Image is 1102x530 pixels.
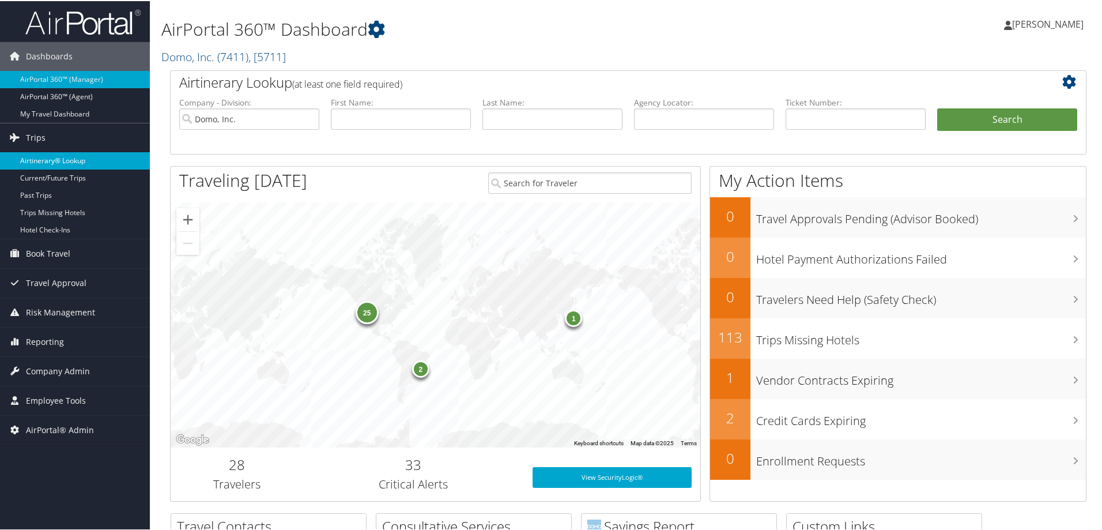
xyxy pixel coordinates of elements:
label: Company - Division: [179,96,319,107]
h3: Travelers [179,475,295,491]
label: First Name: [331,96,471,107]
h2: 0 [710,286,750,306]
button: Search [937,107,1077,130]
h2: 2 [710,407,750,427]
span: (at least one field required) [292,77,402,89]
h3: Enrollment Requests [756,446,1086,468]
span: Trips [26,122,46,151]
h2: Airtinerary Lookup [179,72,1001,91]
label: Last Name: [482,96,622,107]
h3: Vendor Contracts Expiring [756,366,1086,388]
a: 0Travelers Need Help (Safety Check) [710,277,1086,317]
span: Employee Tools [26,385,86,414]
img: airportal-logo.png [25,7,141,35]
h2: 1 [710,367,750,386]
span: Risk Management [26,297,95,326]
div: 2 [412,359,429,377]
a: [PERSON_NAME] [1004,6,1095,40]
button: Zoom out [176,231,199,254]
span: ( 7411 ) [217,48,248,63]
span: AirPortal® Admin [26,415,94,443]
h3: Critical Alerts [312,475,515,491]
h2: 0 [710,205,750,225]
h3: Hotel Payment Authorizations Failed [756,245,1086,266]
h1: My Action Items [710,167,1086,191]
a: 0Hotel Payment Authorizations Failed [710,236,1086,277]
a: 113Trips Missing Hotels [710,317,1086,358]
a: Domo, Inc. [161,48,286,63]
h1: Traveling [DATE] [179,167,307,191]
span: Book Travel [26,238,70,267]
input: Search for Traveler [488,171,692,193]
h2: 33 [312,454,515,473]
a: Open this area in Google Maps (opens a new window) [173,431,212,446]
button: Keyboard shortcuts [574,438,624,446]
span: Travel Approval [26,268,86,296]
span: [PERSON_NAME] [1012,17,1084,29]
label: Ticket Number: [786,96,926,107]
span: , [ 5711 ] [248,48,286,63]
h2: 0 [710,448,750,467]
h3: Trips Missing Hotels [756,325,1086,347]
span: Company Admin [26,356,90,385]
h2: 0 [710,246,750,265]
h3: Credit Cards Expiring [756,406,1086,428]
h3: Travelers Need Help (Safety Check) [756,285,1086,307]
h2: 113 [710,326,750,346]
a: 0Travel Approvals Pending (Advisor Booked) [710,196,1086,236]
div: 1 [565,308,582,325]
h1: AirPortal 360™ Dashboard [161,16,784,40]
a: Terms (opens in new tab) [681,439,697,445]
a: View SecurityLogic® [533,466,692,487]
h3: Travel Approvals Pending (Advisor Booked) [756,204,1086,226]
h2: 28 [179,454,295,473]
div: 25 [355,300,378,323]
a: 0Enrollment Requests [710,438,1086,479]
button: Zoom in [176,207,199,230]
a: 1Vendor Contracts Expiring [710,358,1086,398]
span: Reporting [26,326,64,355]
a: 2Credit Cards Expiring [710,398,1086,438]
span: Dashboards [26,41,73,70]
label: Agency Locator: [634,96,774,107]
span: Map data ©2025 [631,439,674,445]
img: Google [173,431,212,446]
